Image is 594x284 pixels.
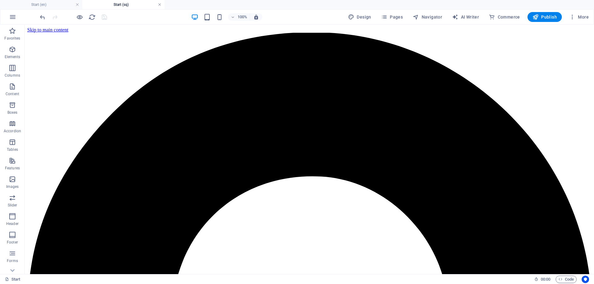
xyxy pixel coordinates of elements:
span: Publish [532,14,557,20]
p: Favorites [4,36,20,41]
h6: 100% [237,13,247,21]
span: Code [558,276,574,283]
p: Elements [5,54,20,59]
p: Content [6,91,19,96]
p: Columns [5,73,20,78]
span: Design [348,14,371,20]
button: Navigator [410,12,445,22]
button: Pages [379,12,405,22]
button: undo [39,13,46,21]
button: AI Writer [450,12,481,22]
p: Features [5,166,20,171]
button: Commerce [486,12,523,22]
span: More [569,14,589,20]
div: Design (Ctrl+Alt+Y) [346,12,374,22]
a: Click to cancel selection. Double-click to open Pages [5,276,20,283]
p: Footer [7,240,18,245]
span: Commerce [489,14,520,20]
p: Tables [7,147,18,152]
button: Usercentrics [582,276,589,283]
h4: Start (sq) [82,1,165,8]
button: Design [346,12,374,22]
p: Slider [8,203,17,208]
p: Forms [7,258,18,263]
p: Images [6,184,19,189]
p: Header [6,221,19,226]
span: Navigator [413,14,442,20]
p: Boxes [7,110,18,115]
span: Pages [381,14,403,20]
span: : [545,277,546,282]
i: On resize automatically adjust zoom level to fit chosen device. [253,14,259,20]
button: 100% [228,13,250,21]
button: More [567,12,591,22]
button: reload [88,13,96,21]
i: Undo: Change menu items (Ctrl+Z) [39,14,46,21]
p: Accordion [4,129,21,134]
button: Code [556,276,577,283]
a: Skip to main content [2,2,44,8]
span: AI Writer [452,14,479,20]
button: Publish [527,12,562,22]
h6: Session time [534,276,551,283]
span: 00 00 [541,276,550,283]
